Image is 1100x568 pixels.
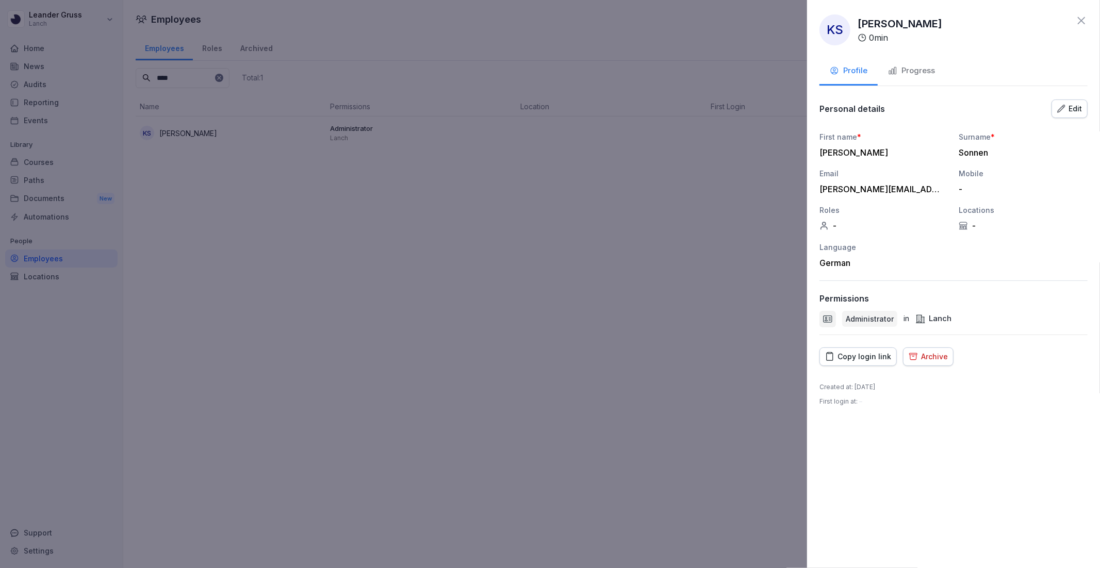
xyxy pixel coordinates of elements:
[869,31,888,44] p: 0 min
[1052,99,1088,118] button: Edit
[819,221,948,231] div: -
[819,131,948,142] div: First name
[878,58,945,86] button: Progress
[819,14,850,45] div: KS
[819,58,878,86] button: Profile
[959,131,1088,142] div: Surname
[904,313,909,325] p: in
[846,313,894,324] p: Administrator
[819,104,885,114] p: Personal details
[819,184,943,194] div: [PERSON_NAME][EMAIL_ADDRESS][DOMAIN_NAME]
[819,205,948,215] div: Roles
[959,147,1082,158] div: Sonnen
[819,168,948,179] div: Email
[959,184,1082,194] div: -
[859,397,862,405] span: –
[959,205,1088,215] div: Locations
[819,382,875,392] p: Created at : [DATE]
[909,351,948,362] div: Archive
[959,168,1088,179] div: Mobile
[1057,103,1082,114] div: Edit
[959,221,1088,231] div: -
[903,347,954,366] button: Archive
[858,16,942,31] p: [PERSON_NAME]
[819,147,943,158] div: [PERSON_NAME]
[830,65,867,77] div: Profile
[819,347,897,366] button: Copy login link
[825,351,891,362] div: Copy login link
[819,397,862,406] p: First login at :
[915,313,951,325] div: Lanch
[819,293,869,304] p: Permissions
[888,65,935,77] div: Progress
[819,242,948,253] div: Language
[819,258,948,268] div: German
